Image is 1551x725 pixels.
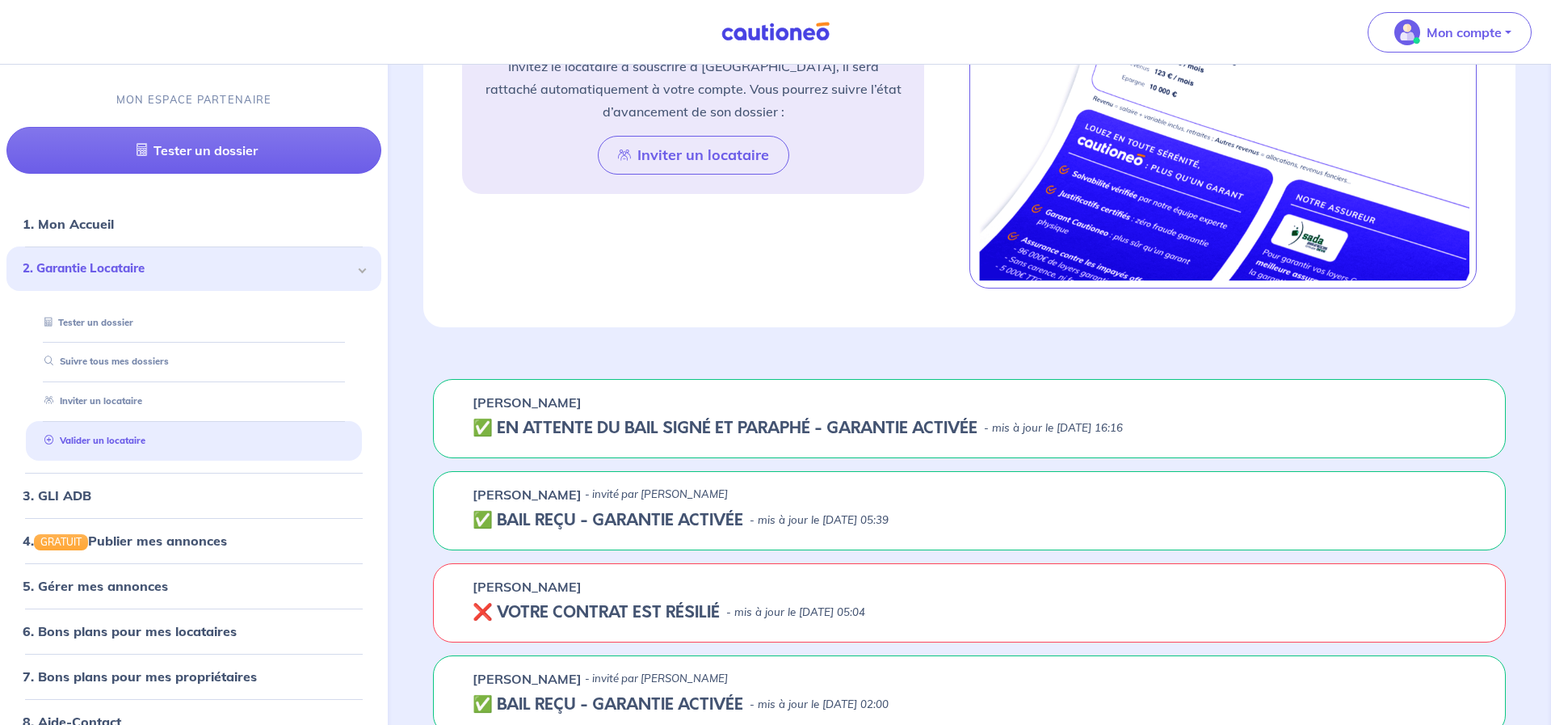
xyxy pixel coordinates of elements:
[38,435,145,446] a: Valider un locataire
[750,697,889,713] p: - mis à jour le [DATE] 02:00
[481,55,905,123] p: Invitez le locataire à souscrire à [GEOGRAPHIC_DATA], il sera rattaché automatiquement à votre co...
[473,603,1466,622] div: state: REVOKED, Context: NOT-LESSOR,
[473,511,743,530] h5: ✅ BAIL REÇU - GARANTIE ACTIVÉE
[26,348,362,375] div: Suivre tous mes dossiers
[23,533,227,549] a: 4.GRATUITPublier mes annonces
[38,395,142,407] a: Inviter un locataire
[585,487,728,503] p: - invité par [PERSON_NAME]
[1427,23,1502,42] p: Mon compte
[473,485,582,504] p: [PERSON_NAME]
[38,356,169,367] a: Suivre tous mes dossiers
[6,479,381,512] div: 3. GLI ADB
[726,605,865,621] p: - mis à jour le [DATE] 05:04
[473,393,582,412] p: [PERSON_NAME]
[473,695,743,714] h5: ✅ BAIL REÇU - GARANTIE ACTIVÉE
[26,388,362,415] div: Inviter un locataire
[715,22,836,42] img: Cautioneo
[473,419,977,438] h5: ✅️️️ EN ATTENTE DU BAIL SIGNÉ ET PARAPHÉ - GARANTIE ACTIVÉE
[473,695,1466,714] div: state: CONTRACT-VALIDATED, Context: NOT-LESSOR,IS-GL-CAUTION
[750,512,889,529] p: - mis à jour le [DATE] 05:39
[6,247,381,291] div: 2. Garantie Locataire
[473,603,720,622] h5: ❌ VOTRE CONTRAT EST RÉSILIÉ
[598,136,789,175] button: Inviter un locataire
[26,428,362,454] div: Valider un locataire
[585,671,728,687] p: - invité par [PERSON_NAME]
[473,511,1466,530] div: state: CONTRACT-VALIDATED, Context: NOT-LESSOR,
[1368,12,1532,53] button: illu_account_valid_menu.svgMon compte
[6,615,381,647] div: 6. Bons plans pour mes locataires
[23,487,91,504] a: 3. GLI ADB
[473,577,582,596] p: [PERSON_NAME]
[6,208,381,240] div: 1. Mon Accueil
[26,309,362,335] div: Tester un dossier
[6,525,381,557] div: 4.GRATUITPublier mes annonces
[23,259,353,278] span: 2. Garantie Locataire
[6,127,381,174] a: Tester un dossier
[23,623,237,639] a: 6. Bons plans pour mes locataires
[6,570,381,602] div: 5. Gérer mes annonces
[6,660,381,693] div: 7. Bons plans pour mes propriétaires
[23,216,114,232] a: 1. Mon Accueil
[473,669,582,689] p: [PERSON_NAME]
[23,668,257,685] a: 7. Bons plans pour mes propriétaires
[38,316,133,327] a: Tester un dossier
[1394,19,1420,45] img: illu_account_valid_menu.svg
[473,419,1466,438] div: state: CONTRACT-SIGNED, Context: NOT-LESSOR,IS-GL-CAUTION
[984,420,1123,436] p: - mis à jour le [DATE] 16:16
[23,578,168,594] a: 5. Gérer mes annonces
[116,92,272,107] p: MON ESPACE PARTENAIRE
